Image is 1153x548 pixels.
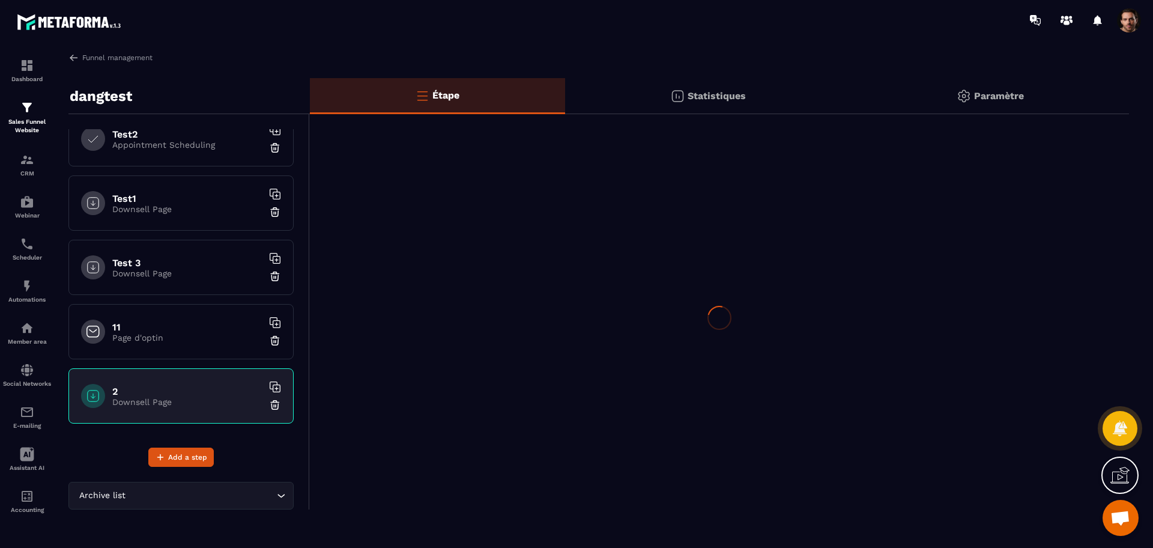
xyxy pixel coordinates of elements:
[128,489,274,502] input: Search for option
[3,186,51,228] a: automationsautomationsWebinar
[3,144,51,186] a: formationformationCRM
[3,228,51,270] a: schedulerschedulerScheduler
[957,89,971,103] img: setting-gr.5f69749f.svg
[974,90,1024,102] p: Paramètre
[20,237,34,251] img: scheduler
[68,482,294,510] div: Search for option
[3,270,51,312] a: automationsautomationsAutomations
[3,49,51,91] a: formationformationDashboard
[3,338,51,345] p: Member area
[269,206,281,218] img: trash
[112,129,262,140] h6: Test2
[20,321,34,335] img: automations
[3,480,51,522] a: accountantaccountantAccounting
[112,333,262,342] p: Page d'optin
[168,451,207,463] span: Add a step
[3,254,51,261] p: Scheduler
[269,399,281,411] img: trash
[3,396,51,438] a: emailemailE-mailing
[112,257,262,269] h6: Test 3
[112,386,262,397] h6: 2
[415,88,429,103] img: bars-o.4a397970.svg
[148,448,214,467] button: Add a step
[3,296,51,303] p: Automations
[112,321,262,333] h6: 11
[20,153,34,167] img: formation
[3,464,51,471] p: Assistant AI
[20,100,34,115] img: formation
[3,422,51,429] p: E-mailing
[3,312,51,354] a: automationsautomationsMember area
[17,11,125,33] img: logo
[68,52,79,63] img: arrow
[70,84,132,108] p: dangtest
[20,279,34,293] img: automations
[112,140,262,150] p: Appointment Scheduling
[3,507,51,513] p: Accounting
[112,193,262,204] h6: Test1
[3,91,51,144] a: formationformationSales Funnel Website
[112,204,262,214] p: Downsell Page
[1103,500,1139,536] div: Mở cuộc trò chuyện
[269,270,281,282] img: trash
[20,489,34,504] img: accountant
[3,354,51,396] a: social-networksocial-networkSocial Networks
[688,90,746,102] p: Statistiques
[68,52,153,63] a: Funnel management
[20,58,34,73] img: formation
[269,335,281,347] img: trash
[76,489,128,502] span: Archive list
[3,170,51,177] p: CRM
[112,397,262,407] p: Downsell Page
[3,76,51,82] p: Dashboard
[20,195,34,209] img: automations
[112,269,262,278] p: Downsell Page
[432,90,459,101] p: Étape
[3,380,51,387] p: Social Networks
[3,212,51,219] p: Webinar
[20,363,34,377] img: social-network
[3,118,51,135] p: Sales Funnel Website
[670,89,685,103] img: stats.20deebd0.svg
[20,405,34,419] img: email
[269,142,281,154] img: trash
[3,438,51,480] a: Assistant AI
